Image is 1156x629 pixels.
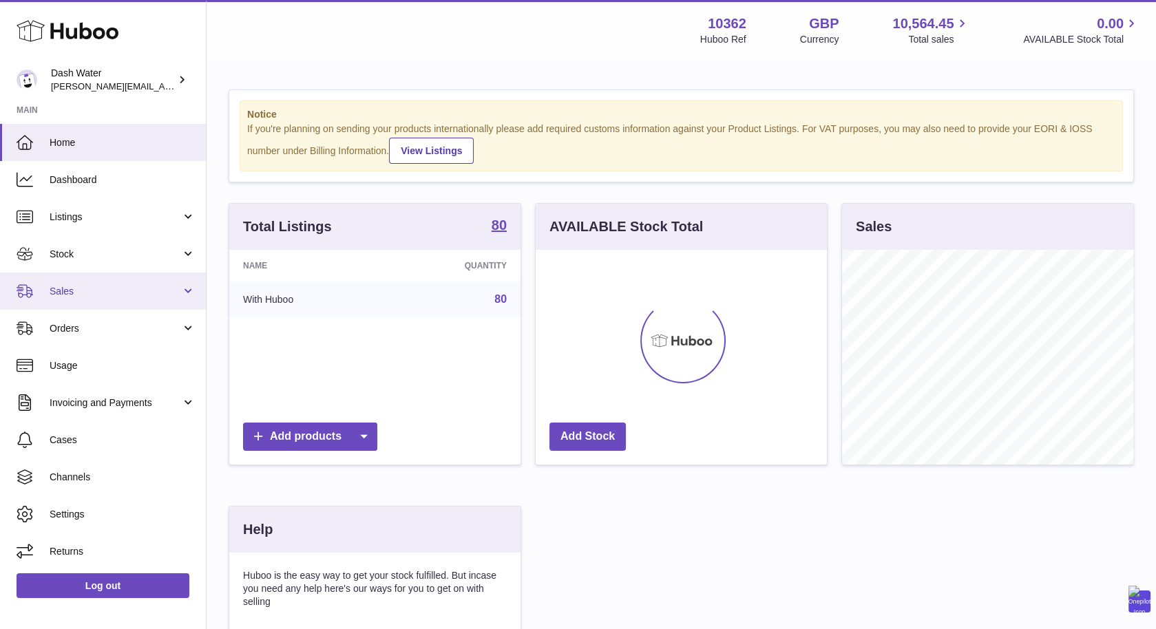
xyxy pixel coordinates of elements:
[229,281,383,317] td: With Huboo
[1023,33,1139,46] span: AVAILABLE Stock Total
[247,108,1115,121] strong: Notice
[243,423,377,451] a: Add products
[50,285,181,298] span: Sales
[51,81,276,92] span: [PERSON_NAME][EMAIL_ADDRESS][DOMAIN_NAME]
[243,569,507,608] p: Huboo is the easy way to get your stock fulfilled. But incase you need any help here's our ways f...
[492,218,507,235] a: 80
[1097,14,1124,33] span: 0.00
[243,520,273,539] h3: Help
[17,70,37,90] img: james@dash-water.com
[494,293,507,305] a: 80
[549,423,626,451] a: Add Stock
[50,508,196,521] span: Settings
[50,359,196,372] span: Usage
[492,218,507,232] strong: 80
[50,434,196,447] span: Cases
[700,33,746,46] div: Huboo Ref
[50,322,181,335] span: Orders
[383,250,521,281] th: Quantity
[50,136,196,149] span: Home
[892,14,954,33] span: 10,564.45
[892,14,969,46] a: 10,564.45 Total sales
[50,396,181,409] span: Invoicing and Payments
[17,573,189,598] a: Log out
[708,14,746,33] strong: 10362
[549,217,703,236] h3: AVAILABLE Stock Total
[51,67,175,93] div: Dash Water
[50,545,196,558] span: Returns
[243,217,332,236] h3: Total Listings
[50,211,181,224] span: Listings
[50,248,181,261] span: Stock
[800,33,839,46] div: Currency
[50,173,196,186] span: Dashboard
[229,250,383,281] th: Name
[809,14,839,33] strong: GBP
[50,471,196,484] span: Channels
[1023,14,1139,46] a: 0.00 AVAILABLE Stock Total
[856,217,892,236] h3: Sales
[389,138,474,164] a: View Listings
[908,33,969,46] span: Total sales
[247,122,1115,164] div: If you're planning on sending your products internationally please add required customs informati...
